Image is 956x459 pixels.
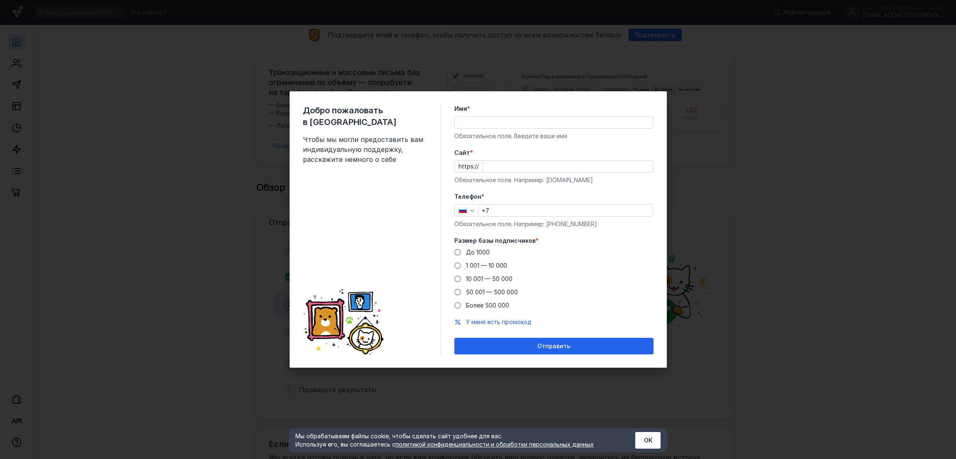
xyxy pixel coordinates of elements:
[454,105,467,113] span: Имя
[454,220,654,228] div: Обязательное поле. Например: [PHONE_NUMBER]
[466,318,532,326] button: У меня есть промокод
[466,262,507,269] span: 1 001 — 10 000
[454,176,654,184] div: Обязательное поле. Например: [DOMAIN_NAME]
[454,338,654,354] button: Отправить
[537,343,570,350] span: Отправить
[466,249,490,256] span: До 1000
[635,432,661,449] button: ОК
[466,318,532,325] span: У меня есть промокод
[466,288,518,295] span: 50 001 — 500 000
[303,134,427,164] span: Чтобы мы могли предоставить вам индивидуальную поддержку, расскажите немного о себе
[295,432,615,449] div: Мы обрабатываем файлы cookie, чтобы сделать сайт удобнее для вас. Используя его, вы соглашаетесь c
[466,302,509,309] span: Более 500 000
[454,193,481,201] span: Телефон
[454,149,470,157] span: Cайт
[303,105,427,128] span: Добро пожаловать в [GEOGRAPHIC_DATA]
[454,132,654,140] div: Обязательное поле. Введите ваше имя
[454,237,536,245] span: Размер базы подписчиков
[466,275,512,282] span: 10 001 — 50 000
[395,441,594,448] a: политикой конфиденциальности и обработки персональных данных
